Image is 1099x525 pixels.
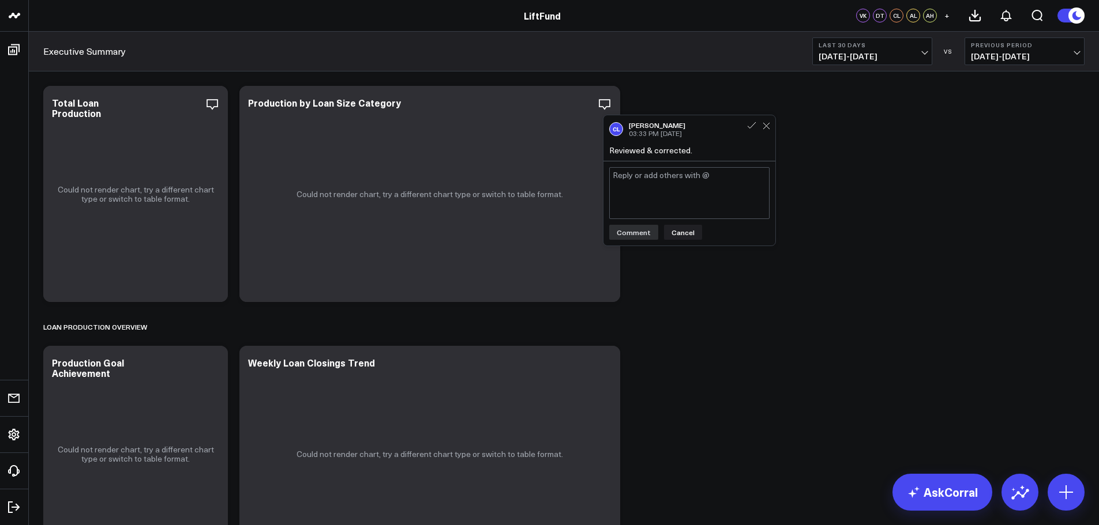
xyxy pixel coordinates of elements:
[819,41,926,48] b: Last 30 Days
[629,121,685,129] div: [PERSON_NAME]
[971,41,1078,48] b: Previous Period
[43,314,147,340] div: Loan Production Overview
[965,37,1085,65] button: Previous Period[DATE]-[DATE]
[812,37,932,65] button: Last 30 Days[DATE]-[DATE]
[944,12,950,20] span: +
[609,225,658,240] button: Comment
[52,356,124,379] div: Production Goal Achievement
[55,185,216,203] p: Could not render chart, try a different chart type or switch to table format.
[923,9,937,22] div: AH
[873,9,887,22] div: DT
[248,96,401,109] div: Production by Loan Size Category
[892,474,992,511] a: AskCorral
[43,45,126,58] a: Executive Summary
[971,52,1078,61] span: [DATE] - [DATE]
[297,450,563,459] p: Could not render chart, try a different chart type or switch to table format.
[248,356,375,369] div: Weekly Loan Closings Trend
[524,9,561,22] a: LiftFund
[664,225,702,240] button: Cancel
[938,48,959,55] div: VS
[819,52,926,61] span: [DATE] - [DATE]
[609,146,770,155] div: Reviewed & corrected.
[629,129,682,138] span: 03:33 PM [DATE]
[52,96,101,119] div: Total Loan Production
[940,9,954,22] button: +
[55,445,216,463] p: Could not render chart, try a different chart type or switch to table format.
[890,9,903,22] div: CL
[906,9,920,22] div: AL
[297,190,563,199] p: Could not render chart, try a different chart type or switch to table format.
[609,122,623,136] div: CL
[856,9,870,22] div: VK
